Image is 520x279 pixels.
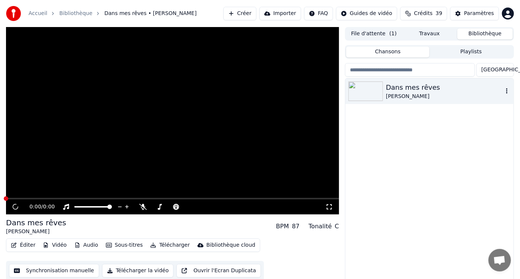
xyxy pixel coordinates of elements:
button: Ouvrir l'Ecran Duplicata [176,264,261,277]
button: Audio [71,240,101,250]
button: Travaux [402,29,457,39]
div: / [29,203,47,211]
button: Paramètres [450,7,499,20]
button: Créer [223,7,256,20]
a: Bibliothèque [59,10,92,17]
div: BPM [276,222,289,231]
span: ( 1 ) [389,30,397,38]
button: Crédits39 [400,7,447,20]
button: Synchronisation manuelle [9,264,99,277]
div: [PERSON_NAME] [6,228,66,235]
button: Télécharger [147,240,193,250]
button: Importer [259,7,301,20]
button: File d'attente [346,29,402,39]
div: Ouvrir le chat [488,249,511,271]
div: C [335,222,339,231]
span: 0:00 [43,203,55,211]
img: youka [6,6,21,21]
button: Vidéo [40,240,69,250]
div: Bibliothèque cloud [206,241,255,249]
button: Sous-titres [103,240,146,250]
span: 0:00 [29,203,41,211]
button: Éditer [8,240,38,250]
button: Playlists [430,47,513,57]
button: Télécharger la vidéo [102,264,174,277]
div: Dans mes rêves [6,217,66,228]
div: [PERSON_NAME] [386,93,503,100]
div: Dans mes rêves [386,82,503,93]
button: Chansons [346,47,430,57]
div: 87 [292,222,300,231]
span: Crédits [414,10,433,17]
div: Paramètres [464,10,494,17]
button: Guides de vidéo [336,7,397,20]
a: Accueil [29,10,47,17]
span: 39 [436,10,442,17]
div: Tonalité [309,222,332,231]
span: Dans mes rêves • [PERSON_NAME] [104,10,197,17]
nav: breadcrumb [29,10,197,17]
button: FAQ [304,7,333,20]
button: Bibliothèque [457,29,513,39]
